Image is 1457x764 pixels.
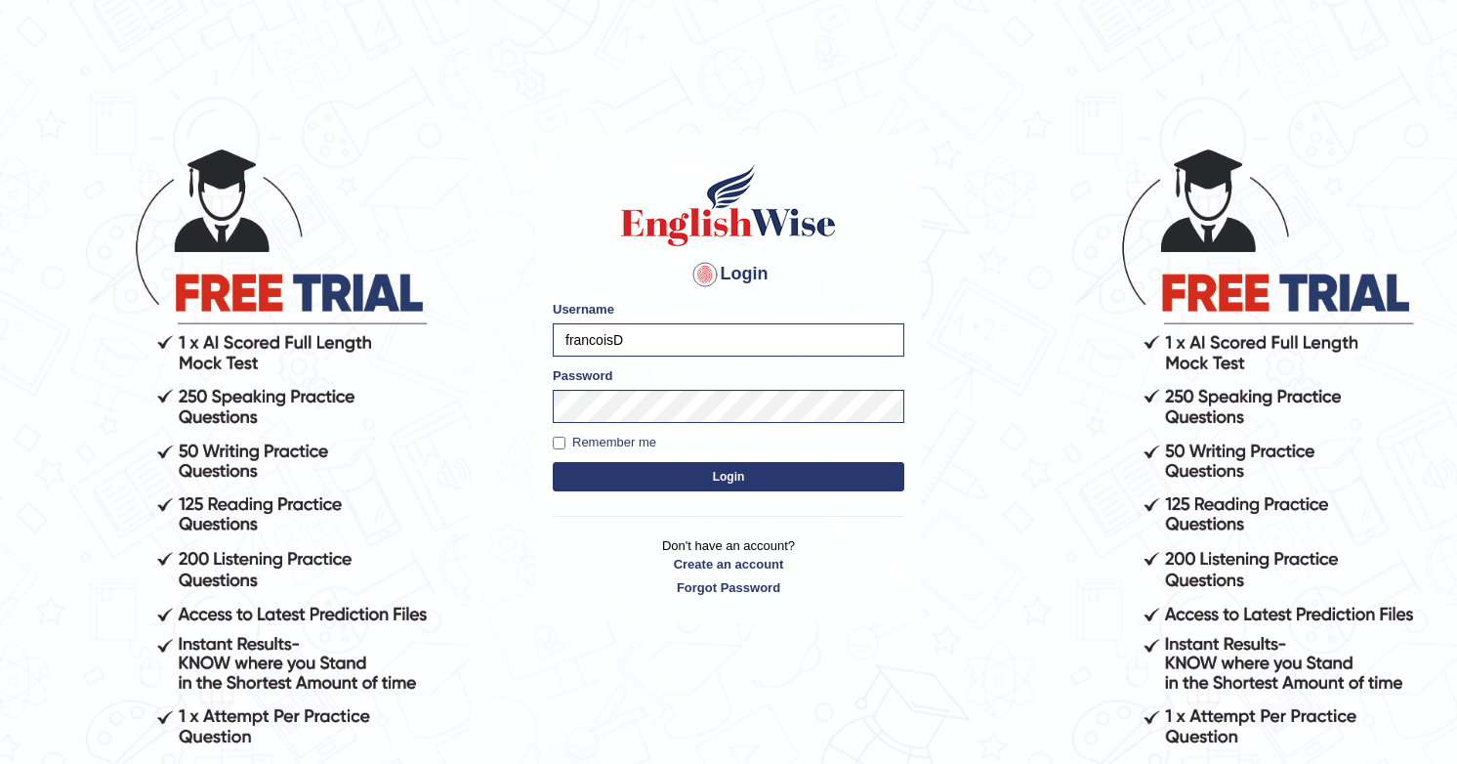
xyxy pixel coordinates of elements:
[553,259,904,290] h4: Login
[553,437,565,449] input: Remember me
[617,161,840,249] img: Logo of English Wise sign in for intelligent practice with AI
[553,555,904,573] a: Create an account
[553,536,904,597] p: Don't have an account?
[553,578,904,597] a: Forgot Password
[553,300,614,318] label: Username
[553,462,904,491] button: Login
[553,433,656,452] label: Remember me
[553,366,612,385] label: Password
